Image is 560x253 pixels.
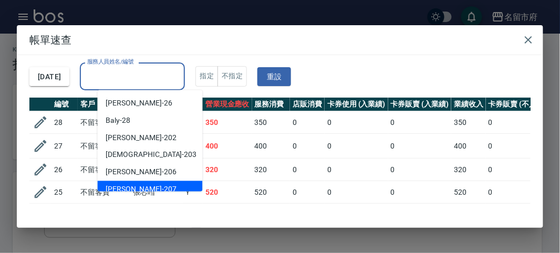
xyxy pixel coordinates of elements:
[203,181,252,204] td: 520
[388,181,452,204] td: 0
[257,67,291,87] button: 重設
[183,204,203,226] td: Y
[290,204,325,226] td: 0
[325,98,388,111] th: 卡券使用 (入業績)
[78,181,130,204] td: 不留客資
[106,132,177,143] span: [PERSON_NAME] -202
[17,25,543,55] h2: 帳單速查
[106,150,197,161] span: [DEMOGRAPHIC_DATA] -203
[290,159,325,181] td: 0
[486,181,556,204] td: 0
[451,134,486,159] td: 400
[203,204,252,226] td: 750
[388,204,452,226] td: 0
[290,181,325,204] td: 0
[325,134,388,159] td: 0
[130,204,183,226] td: 馬美麗
[130,181,183,204] td: 張芯嘒
[388,98,452,111] th: 卡券販賣 (入業績)
[106,184,177,195] span: [PERSON_NAME] -207
[78,159,130,181] td: 不留客資
[290,111,325,134] td: 0
[252,159,291,181] td: 320
[486,111,556,134] td: 0
[325,204,388,226] td: 0
[51,134,78,159] td: 27
[388,134,452,159] td: 0
[252,181,291,204] td: 520
[78,98,130,111] th: 客戶
[325,181,388,204] td: 0
[486,159,556,181] td: 0
[325,159,388,181] td: 0
[106,98,172,109] span: [PERSON_NAME] -26
[252,204,291,226] td: 750
[203,159,252,181] td: 320
[451,98,486,111] th: 業績收入
[183,181,203,204] td: Y
[451,204,486,226] td: 750
[51,98,78,111] th: 編號
[106,115,131,126] span: Baly -28
[195,66,218,87] button: 指定
[252,98,291,111] th: 服務消費
[486,134,556,159] td: 0
[78,111,130,134] td: 不留客資
[51,204,78,226] td: 24
[87,58,133,66] label: 服務人員姓名/編號
[51,159,78,181] td: 26
[51,181,78,204] td: 25
[451,181,486,204] td: 520
[325,111,388,134] td: 0
[290,134,325,159] td: 0
[252,111,291,134] td: 350
[451,111,486,134] td: 350
[451,159,486,181] td: 320
[106,167,177,178] span: [PERSON_NAME] -206
[290,98,325,111] th: 店販消費
[203,111,252,134] td: 350
[78,204,130,226] td: 不留客資
[51,111,78,134] td: 28
[217,66,247,87] button: 不指定
[486,98,556,111] th: 卡券販賣 (不入業績)
[78,134,130,159] td: 不留客資
[486,204,556,226] td: 0
[203,98,252,111] th: 營業現金應收
[388,111,452,134] td: 0
[29,67,69,87] button: [DATE]
[388,159,452,181] td: 0
[252,134,291,159] td: 400
[203,134,252,159] td: 400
